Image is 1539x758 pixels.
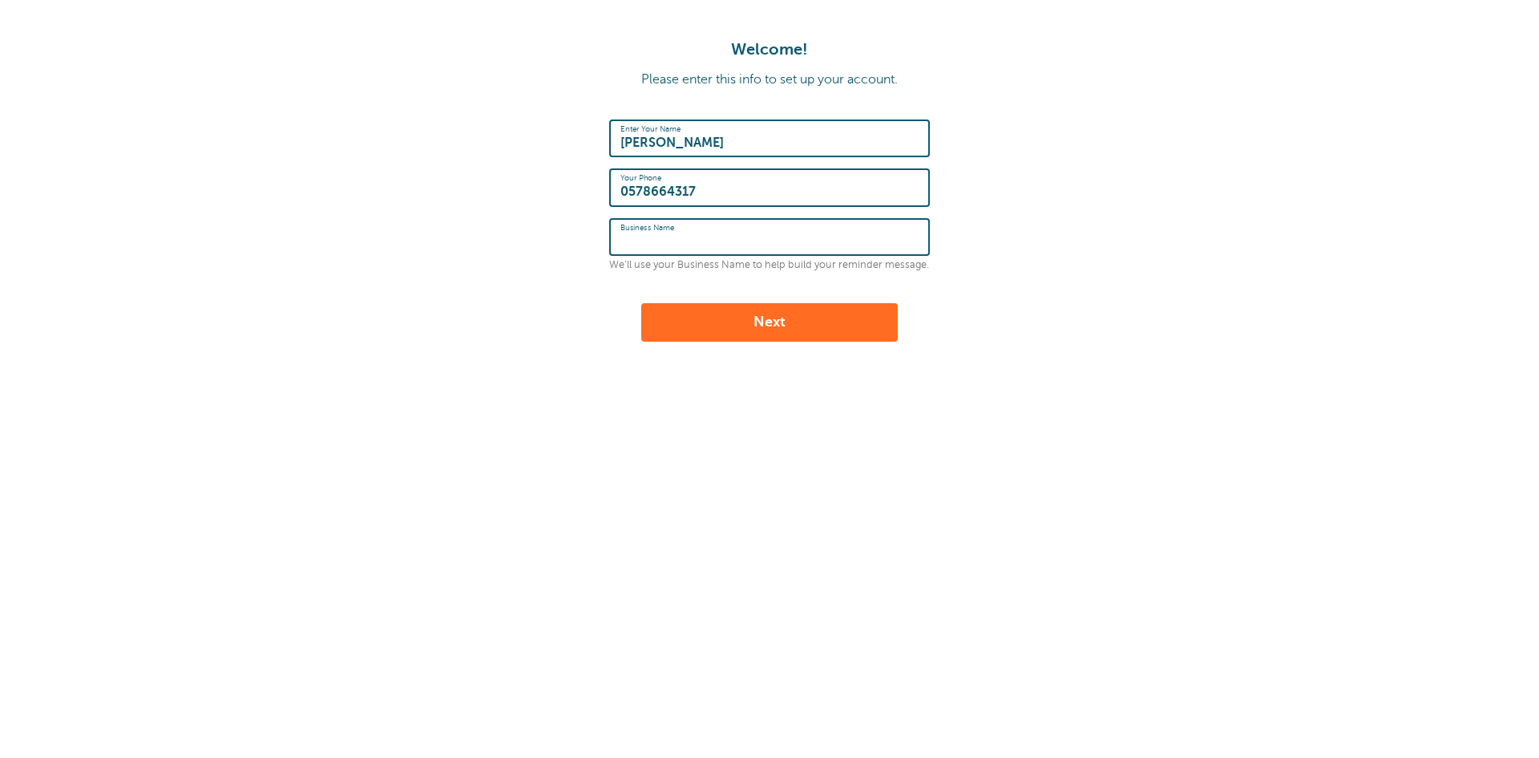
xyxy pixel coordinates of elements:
h1: Welcome! [16,40,1523,59]
label: Business Name [620,223,675,233]
p: Please enter this info to set up your account. [16,72,1523,87]
p: We'll use your Business Name to help build your reminder message. [609,259,930,271]
label: Your Phone [620,173,661,183]
label: Enter Your Name [620,124,681,134]
button: Next [641,303,898,342]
